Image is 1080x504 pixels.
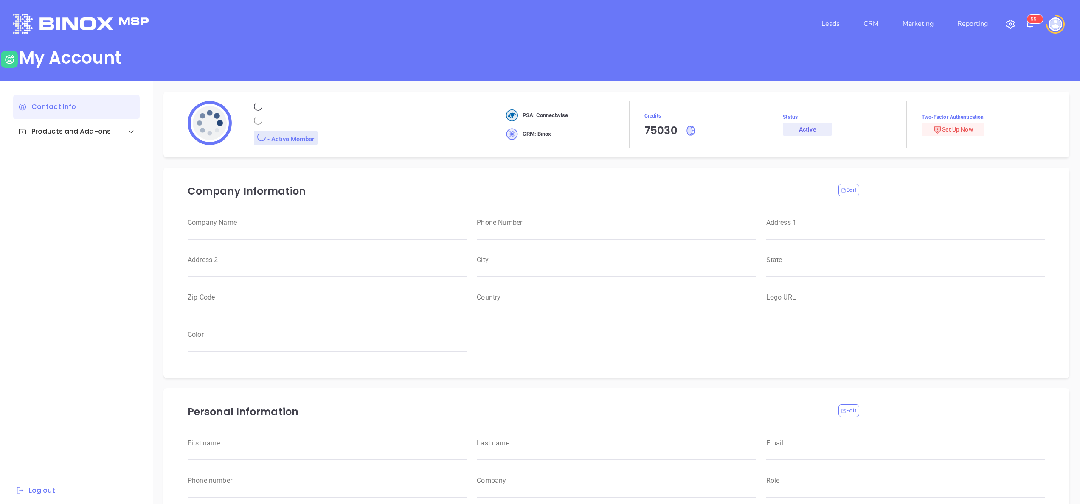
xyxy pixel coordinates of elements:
[766,301,1045,314] input: weight
[838,404,859,417] button: Edit
[477,257,756,263] label: City
[188,294,467,301] label: Zip Code
[899,15,937,32] a: Marketing
[766,447,1045,460] input: weight
[766,219,1045,226] label: Address 1
[644,123,678,139] div: 75030
[766,257,1045,263] label: State
[766,440,1045,447] label: Email
[783,113,906,121] span: Status
[188,484,467,498] input: weight
[1027,15,1043,23] sup: 100
[188,219,467,226] label: Company Name
[188,477,467,484] label: Phone number
[13,14,149,34] img: logo
[766,294,1045,301] label: Logo URL
[254,131,318,145] div: - Active Member
[477,484,756,498] input: weight
[1,51,18,68] img: user
[188,257,467,263] label: Address 2
[477,477,756,484] label: Company
[818,15,843,32] a: Leads
[506,109,518,121] img: crm
[188,101,232,145] img: profile
[477,294,756,301] label: Country
[188,184,828,199] p: Company Information
[799,123,816,136] div: Active
[477,219,756,226] label: Phone Number
[954,15,991,32] a: Reporting
[860,15,882,32] a: CRM
[766,484,1045,498] input: weight
[188,263,467,277] input: weight
[477,226,756,240] input: weight
[19,48,121,68] div: My Account
[188,404,828,420] p: Personal Information
[188,226,467,240] input: weight
[506,109,568,121] div: PSA: Connectwise
[477,263,756,277] input: weight
[766,263,1045,277] input: weight
[1005,19,1015,29] img: iconSetting
[922,113,1045,121] span: Two-Factor Authentication
[838,184,859,196] button: Edit
[477,447,756,460] input: weight
[13,95,140,119] div: Contact Info
[18,126,111,137] div: Products and Add-ons
[1049,17,1062,31] img: user
[506,128,551,140] div: CRM: Binox
[188,331,467,338] label: Color
[644,111,768,121] span: Credits
[477,440,756,447] label: Last name
[933,126,973,133] span: Set Up Now
[188,301,467,314] input: weight
[506,128,518,140] img: crm
[13,119,140,144] div: Products and Add-ons
[13,485,58,496] button: Log out
[188,447,467,460] input: weight
[477,301,756,314] input: weight
[766,477,1045,484] label: Role
[188,338,467,352] input: weight
[766,226,1045,240] input: weight
[1025,19,1035,29] img: iconNotification
[188,440,467,447] label: First name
